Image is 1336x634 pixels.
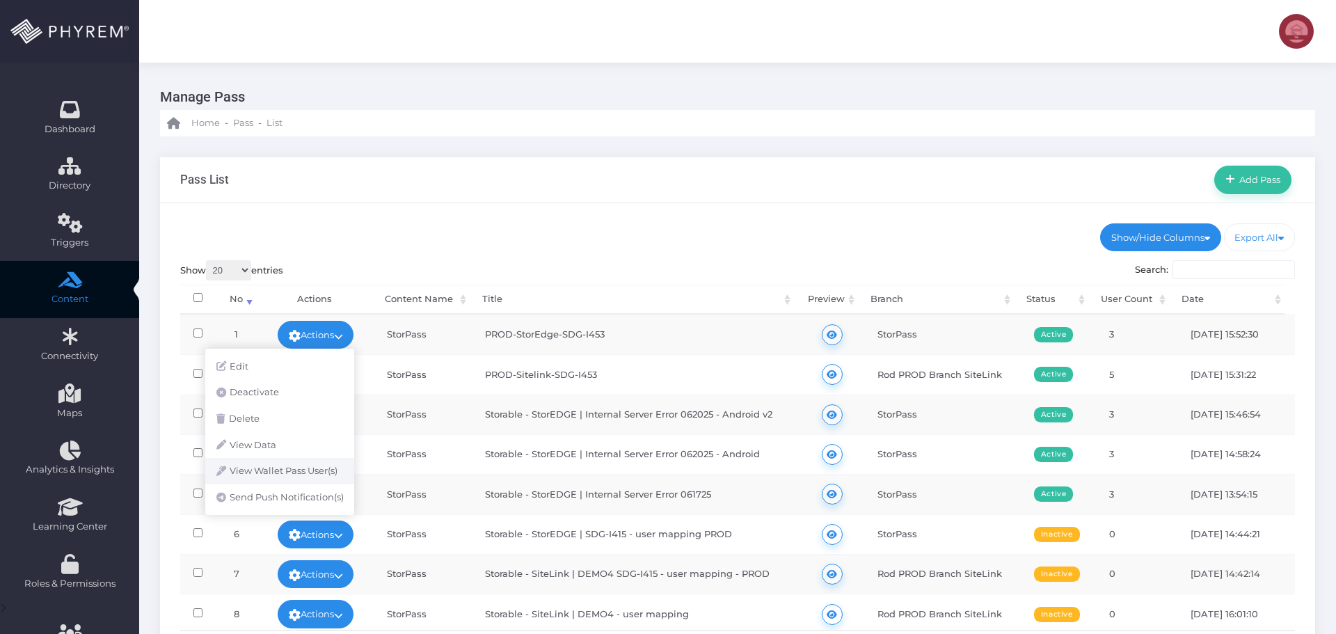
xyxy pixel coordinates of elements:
label: Search: [1135,260,1296,280]
td: Storable - StorEDGE | SDG-I415 - user mapping PROD [472,514,800,554]
td: [DATE] 15:31:22 [1178,354,1295,394]
span: Active [1034,447,1074,462]
a: View Data [205,432,354,459]
td: StorPass [374,434,472,474]
td: 3 [1097,434,1178,474]
span: Home [191,116,220,130]
td: [DATE] 14:58:24 [1178,434,1295,474]
span: Learning Center [9,520,130,534]
span: Triggers [9,236,130,250]
span: Active [1034,367,1074,382]
span: Add Pass [1235,174,1281,185]
span: Dashboard [45,122,95,136]
td: 7 [216,554,257,594]
td: StorPass [374,395,472,434]
span: Pass [233,116,253,130]
span: Active [1034,407,1074,422]
th: No: activate to sort column ascending [216,285,256,315]
li: - [223,116,230,130]
a: Export All [1224,223,1296,251]
a: Send Push Notification(s) [205,484,354,511]
td: Rod PROD Branch SiteLink [865,554,1021,594]
a: Home [167,110,220,136]
td: Storable - SiteLink | DEMO4 - user mapping [472,594,800,633]
td: StorPass [865,434,1021,474]
span: Content [9,292,130,306]
a: View Wallet Pass User(s) [205,458,354,484]
a: Show/Hide Columns [1100,223,1221,251]
td: Rod PROD Branch SiteLink [865,594,1021,633]
a: List [267,110,283,136]
td: [DATE] 14:44:21 [1178,514,1295,554]
td: [DATE] 13:54:15 [1178,474,1295,514]
span: Inactive [1034,566,1080,582]
a: Edit [205,354,354,380]
th: Status: activate to sort column ascending [1014,285,1089,315]
a: Actions [278,321,354,349]
span: Roles & Permissions [9,577,130,591]
td: StorPass [374,315,472,354]
td: [DATE] 16:01:10 [1178,594,1295,633]
td: Storable - StorEDGE | Internal Server Error 062025 - Android [472,434,800,474]
td: StorPass [374,514,472,554]
td: 5 [1097,354,1178,394]
h3: Pass List [180,173,229,187]
td: StorPass [865,474,1021,514]
th: User Count: activate to sort column ascending [1088,285,1168,315]
a: Actions [278,600,354,628]
th: Title: activate to sort column ascending [470,285,794,315]
td: Rod PROD Branch SiteLink [865,354,1021,394]
select: Showentries [206,260,251,280]
td: StorPass [865,395,1021,434]
span: Maps [57,406,82,420]
td: StorPass [374,594,472,633]
label: Show entries [180,260,283,280]
td: StorPass [374,474,472,514]
td: StorPass [865,514,1021,554]
a: Deactivate [205,379,354,406]
span: Analytics & Insights [9,463,130,477]
span: Inactive [1034,607,1080,622]
td: [DATE] 14:42:14 [1178,554,1295,594]
td: 1 [216,315,257,354]
span: List [267,116,283,130]
td: Storable - StorEDGE | Internal Server Error 062025 - Android v2 [472,395,800,434]
th: Actions [256,285,372,315]
span: Active [1034,327,1074,342]
th: Preview: activate to sort column ascending [794,285,859,315]
td: StorPass [865,315,1021,354]
a: Delete [205,406,354,432]
td: 0 [1097,594,1178,633]
th: Content Name: activate to sort column ascending [372,285,469,315]
a: Pass [233,110,253,136]
td: [DATE] 15:52:30 [1178,315,1295,354]
td: 8 [216,594,257,633]
td: PROD-Sitelink-SDG-I453 [472,354,800,394]
h3: Manage Pass [160,84,1305,110]
td: 0 [1097,514,1178,554]
a: Add Pass [1214,166,1291,193]
span: Directory [9,179,130,193]
th: Date: activate to sort column ascending [1169,285,1285,315]
th: Branch: activate to sort column ascending [858,285,1013,315]
td: StorPass [374,554,472,594]
li: - [256,116,264,130]
td: 6 [216,514,257,554]
td: StorPass [374,354,472,394]
td: 3 [1097,315,1178,354]
td: 3 [1097,395,1178,434]
td: Storable - StorEDGE | Internal Server Error 061725 [472,474,800,514]
td: PROD-StorEdge-SDG-I453 [472,315,800,354]
span: Active [1034,486,1074,502]
td: [DATE] 15:46:54 [1178,395,1295,434]
td: 0 [1097,554,1178,594]
span: Inactive [1034,527,1080,542]
input: Search: [1172,260,1295,280]
td: Storable - SiteLink | DEMO4 SDG-I415 - user mapping - PROD [472,554,800,594]
a: Actions [278,521,354,548]
a: Actions [278,560,354,588]
td: 3 [1097,474,1178,514]
span: Connectivity [9,349,130,363]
